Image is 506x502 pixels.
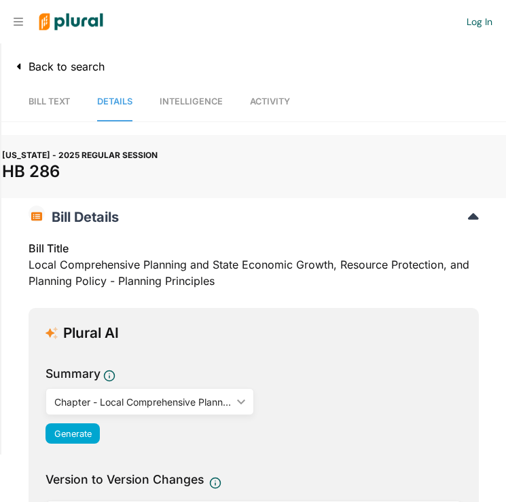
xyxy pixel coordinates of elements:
span: Activity [250,96,290,107]
button: Back to search [1,54,113,79]
span: Intelligence [160,96,223,107]
span: Back to search [22,60,105,73]
a: Intelligence [160,83,223,121]
div: Chapter - Local Comprehensive Planning and State Economic Growth, Resource Protection, and Planni... [54,395,232,409]
a: Activity [250,83,290,121]
h3: Bill Title [29,240,479,256]
span: Bill Text [29,96,70,107]
span: Version to Version Changes [46,471,204,488]
a: Log In [467,16,492,28]
a: Bill Text [29,83,70,121]
span: Details [97,96,132,107]
span: Generate [54,429,92,439]
a: Details [97,83,132,121]
a: Back to search [10,60,105,73]
button: Generate [46,423,100,444]
div: Local Comprehensive Planning and State Economic Growth, Resource Protection, and Planning Policy ... [29,232,479,297]
span: Bill Details [45,209,119,225]
span: [US_STATE] - 2025 REGULAR SESSION [2,150,158,160]
h1: HB 286 [2,162,505,182]
img: Logo for Plural [29,1,113,43]
h3: Plural AI [63,325,119,342]
h3: Summary [46,365,101,383]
